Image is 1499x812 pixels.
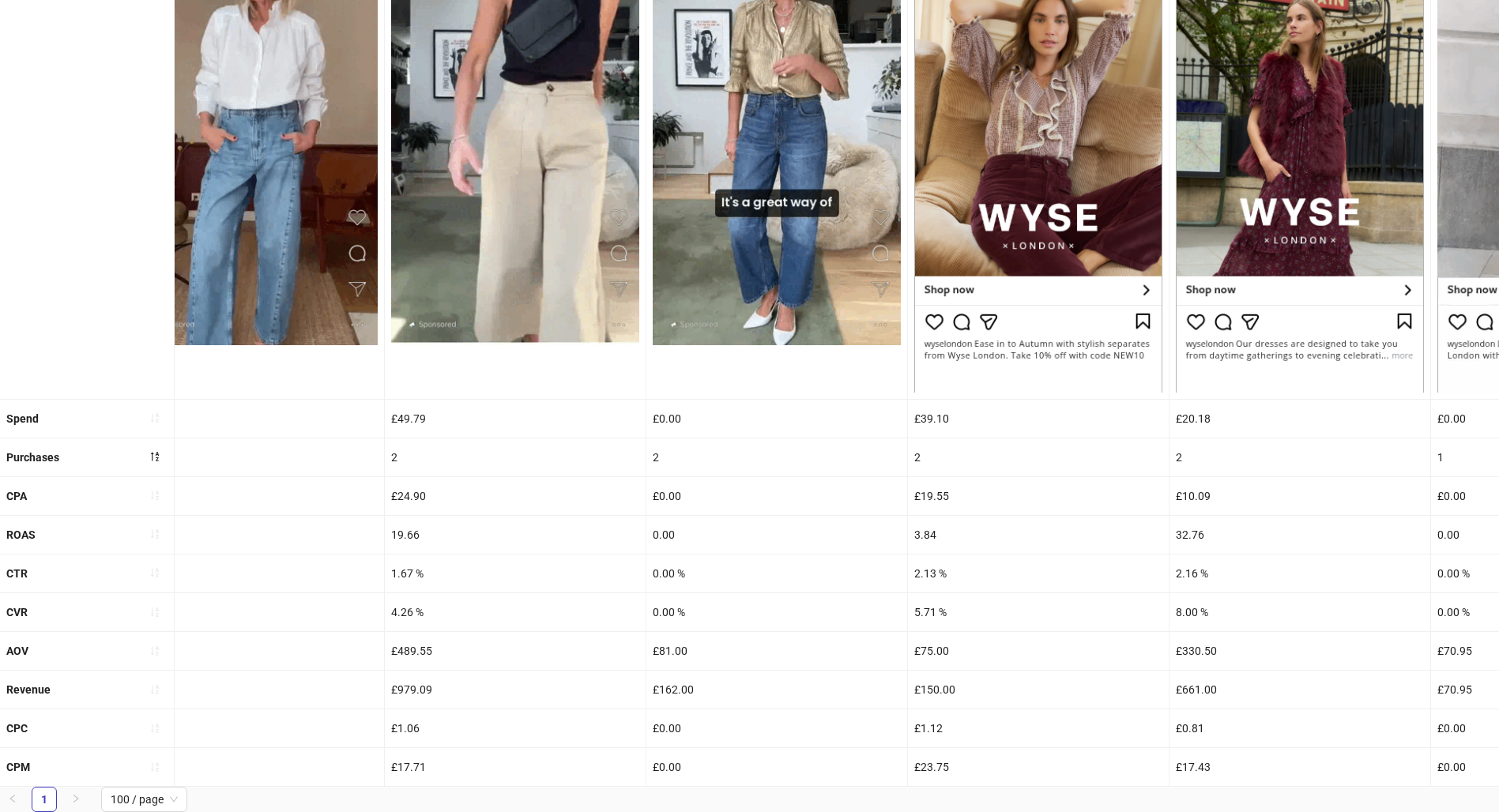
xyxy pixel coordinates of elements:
[63,787,89,812] li: Next Page
[1169,671,1430,709] div: £661.00
[111,788,178,811] span: 100 / page
[123,516,384,554] div: 1.34
[908,593,1169,631] div: 5.71 %
[1169,477,1430,515] div: £10.09
[149,607,160,618] span: sort-ascending
[385,516,646,554] div: 19.66
[646,632,907,670] div: £81.00
[149,645,160,656] span: sort-ascending
[1169,632,1430,670] div: £330.50
[646,554,907,592] div: 0.00 %
[1169,709,1430,747] div: £0.81
[6,683,51,696] b: Revenue
[149,761,160,773] span: sort-ascending
[71,794,81,803] span: right
[385,709,646,747] div: £1.06
[385,438,646,476] div: 2
[908,632,1169,670] div: £75.00
[1169,593,1430,631] div: 8.00 %
[646,671,907,709] div: £162.00
[6,412,39,425] b: Spend
[32,788,56,811] a: 1
[385,400,646,438] div: £49.79
[908,477,1169,515] div: £19.55
[123,554,384,592] div: 0.81 %
[908,709,1169,747] div: £1.12
[1169,516,1430,554] div: 32.76
[8,794,17,803] span: left
[908,671,1169,709] div: £150.00
[646,593,907,631] div: 0.00 %
[908,400,1169,438] div: £39.10
[32,787,57,812] li: 1
[149,567,160,578] span: sort-ascending
[646,516,907,554] div: 0.00
[908,516,1169,554] div: 3.84
[149,723,160,734] span: sort-ascending
[101,787,187,812] div: Page Size
[123,632,384,670] div: £52.48
[6,606,28,618] b: CVR
[149,684,160,695] span: sort-ascending
[1169,554,1430,592] div: 2.16 %
[385,632,646,670] div: £489.55
[123,671,384,709] div: £104.95
[646,748,907,786] div: £0.00
[646,709,907,747] div: £0.00
[123,477,384,515] div: £39.20
[385,477,646,515] div: £24.90
[385,593,646,631] div: 4.26 %
[6,490,27,502] b: CPA
[1169,748,1430,786] div: £17.43
[385,554,646,592] div: 1.67 %
[1169,400,1430,438] div: £20.18
[385,748,646,786] div: £17.71
[6,567,28,580] b: CTR
[123,438,384,476] div: 2
[149,451,160,462] span: sort-descending
[908,438,1169,476] div: 2
[385,671,646,709] div: £979.09
[6,528,36,541] b: ROAS
[6,761,30,773] b: CPM
[646,477,907,515] div: £0.00
[908,554,1169,592] div: 2.13 %
[123,400,384,438] div: £78.40
[646,400,907,438] div: £0.00
[6,722,28,735] b: CPC
[123,748,384,786] div: £16.68
[149,528,160,539] span: sort-ascending
[149,412,160,423] span: sort-ascending
[1169,438,1430,476] div: 2
[646,438,907,476] div: 2
[6,451,59,464] b: Purchases
[63,787,89,812] button: right
[908,748,1169,786] div: £23.75
[149,490,160,501] span: sort-ascending
[6,645,28,657] b: AOV
[123,709,384,747] div: £2.06
[123,593,384,631] div: 5.26 %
